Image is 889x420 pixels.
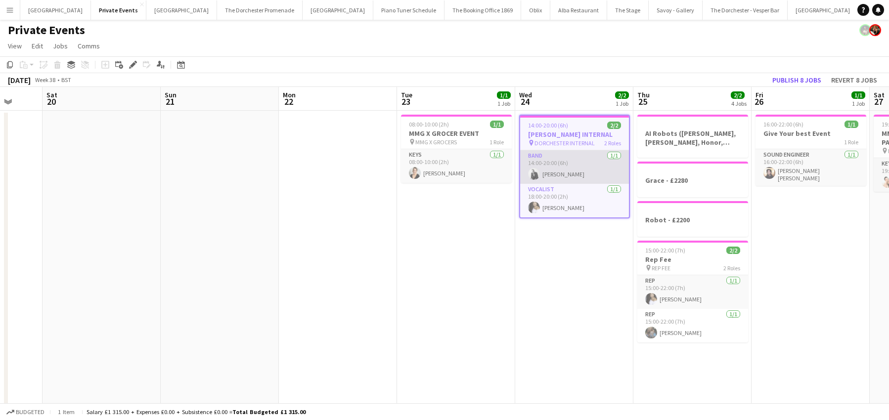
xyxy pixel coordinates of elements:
button: Oblix [521,0,550,20]
app-job-card: 14:00-20:00 (6h)2/2[PERSON_NAME] INTERNAL DORCHESTER INTERNAL2 RolesBand1/114:00-20:00 (6h)[PERSO... [519,115,630,218]
span: 14:00-20:00 (6h) [528,122,568,129]
span: 1/1 [497,91,511,99]
button: Private Events [91,0,146,20]
span: 22 [281,96,296,107]
a: Jobs [49,40,72,52]
app-user-avatar: Helena Debono [859,24,871,36]
div: 4 Jobs [731,100,747,107]
span: 1 Role [844,138,858,146]
a: View [4,40,26,52]
button: Alba Restaurant [550,0,607,20]
span: 1 Role [489,138,504,146]
span: Edit [32,42,43,50]
div: BST [61,76,71,84]
app-card-role: Rep1/115:00-22:00 (7h)[PERSON_NAME] [637,275,748,309]
span: 2 Roles [604,139,621,147]
h3: Rep Fee [637,255,748,264]
h3: [PERSON_NAME] INTERNAL [520,130,629,139]
span: MMG X GROCERS [415,138,457,146]
span: Budgeted [16,409,44,416]
span: DORCHESTER INTERNAL [534,139,595,147]
span: Total Budgeted £1 315.00 [232,408,306,416]
h3: Give Your best Event [756,129,866,138]
span: Jobs [53,42,68,50]
app-user-avatar: Rosie Skuse [869,24,881,36]
span: 08:00-10:00 (2h) [409,121,449,128]
button: The Dorchester - Vesper Bar [703,0,788,20]
span: 23 [400,96,412,107]
span: 2/2 [607,122,621,129]
span: REP FEE [652,264,670,272]
app-job-card: 08:00-10:00 (2h)1/1MMG X GROCER EVENT MMG X GROCERS1 RoleKeys1/108:00-10:00 (2h)[PERSON_NAME] [401,115,512,183]
span: Comms [78,42,100,50]
span: Sat [46,90,57,99]
span: 15:00-22:00 (7h) [645,247,685,254]
app-card-role: Vocalist1/118:00-20:00 (2h)[PERSON_NAME] [520,184,629,217]
span: 24 [518,96,532,107]
span: 25 [636,96,650,107]
div: 1 Job [852,100,865,107]
span: Mon [283,90,296,99]
span: Wed [519,90,532,99]
a: Comms [74,40,104,52]
span: Sun [165,90,177,99]
app-job-card: 16:00-22:00 (6h)1/1Give Your best Event1 RoleSound Engineer1/116:00-22:00 (6h)[PERSON_NAME] [PERS... [756,115,866,186]
span: Week 38 [33,76,57,84]
h3: Grace - £2280 [637,176,748,185]
span: 26 [754,96,763,107]
app-job-card: Robot - £2200 [637,201,748,237]
span: 1/1 [490,121,504,128]
span: Sat [874,90,885,99]
span: 27 [872,96,885,107]
button: [GEOGRAPHIC_DATA] [303,0,373,20]
app-card-role: Sound Engineer1/116:00-22:00 (6h)[PERSON_NAME] [PERSON_NAME] [756,149,866,186]
span: 1/1 [851,91,865,99]
div: 1 Job [497,100,510,107]
span: Thu [637,90,650,99]
span: 2 Roles [723,264,740,272]
div: 1 Job [616,100,628,107]
span: 2/2 [726,247,740,254]
span: 2/2 [731,91,745,99]
span: 1 item [54,408,78,416]
button: Revert 8 jobs [827,74,881,86]
div: Salary £1 315.00 + Expenses £0.00 + Subsistence £0.00 = [87,408,306,416]
button: The Booking Office 1869 [444,0,521,20]
span: Tue [401,90,412,99]
app-job-card: AI Robots ([PERSON_NAME], [PERSON_NAME], Honor, [PERSON_NAME]) £300 per person [637,115,748,158]
app-card-role: Band1/114:00-20:00 (6h)[PERSON_NAME] [520,150,629,184]
app-card-role: Rep1/115:00-22:00 (7h)[PERSON_NAME] [637,309,748,342]
app-job-card: 15:00-22:00 (7h)2/2Rep Fee REP FEE2 RolesRep1/115:00-22:00 (7h)[PERSON_NAME]Rep1/115:00-22:00 (7h... [637,241,748,342]
span: Fri [756,90,763,99]
h3: MMG X GROCER EVENT [401,129,512,138]
h3: AI Robots ([PERSON_NAME], [PERSON_NAME], Honor, [PERSON_NAME]) £300 per person [637,129,748,147]
button: [GEOGRAPHIC_DATA] [146,0,217,20]
span: 2/2 [615,91,629,99]
span: 16:00-22:00 (6h) [763,121,803,128]
app-card-role: Keys1/108:00-10:00 (2h)[PERSON_NAME] [401,149,512,183]
span: View [8,42,22,50]
button: Savoy - Gallery [649,0,703,20]
span: 1/1 [845,121,858,128]
span: 21 [163,96,177,107]
button: Piano Tuner Schedule [373,0,444,20]
a: Edit [28,40,47,52]
button: [GEOGRAPHIC_DATA] [788,0,858,20]
h1: Private Events [8,23,85,38]
button: The Dorchester Promenade [217,0,303,20]
span: 20 [45,96,57,107]
button: [GEOGRAPHIC_DATA] [20,0,91,20]
button: The Stage [607,0,649,20]
div: [DATE] [8,75,31,85]
button: Publish 8 jobs [768,74,825,86]
button: Budgeted [5,407,46,418]
app-job-card: Grace - £2280 [637,162,748,197]
h3: Robot - £2200 [637,215,748,224]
